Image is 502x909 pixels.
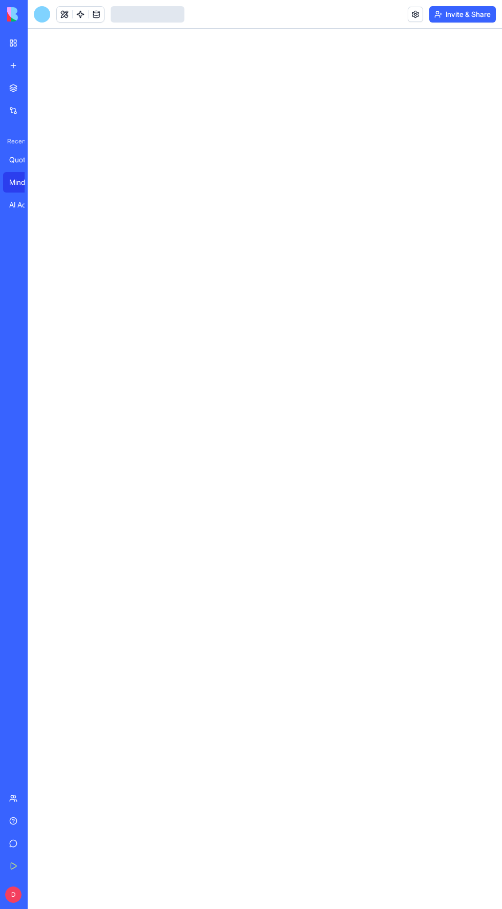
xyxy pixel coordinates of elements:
img: logo [7,7,71,22]
div: QuoteSnap Pro [9,155,38,165]
a: AI Ad Generator [3,195,44,215]
button: Invite & Share [429,6,496,23]
div: Mindful Journal [9,177,38,187]
span: Recent [3,137,25,145]
span: D [5,886,22,903]
a: Mindful Journal [3,172,44,193]
a: QuoteSnap Pro [3,150,44,170]
div: AI Ad Generator [9,200,38,210]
